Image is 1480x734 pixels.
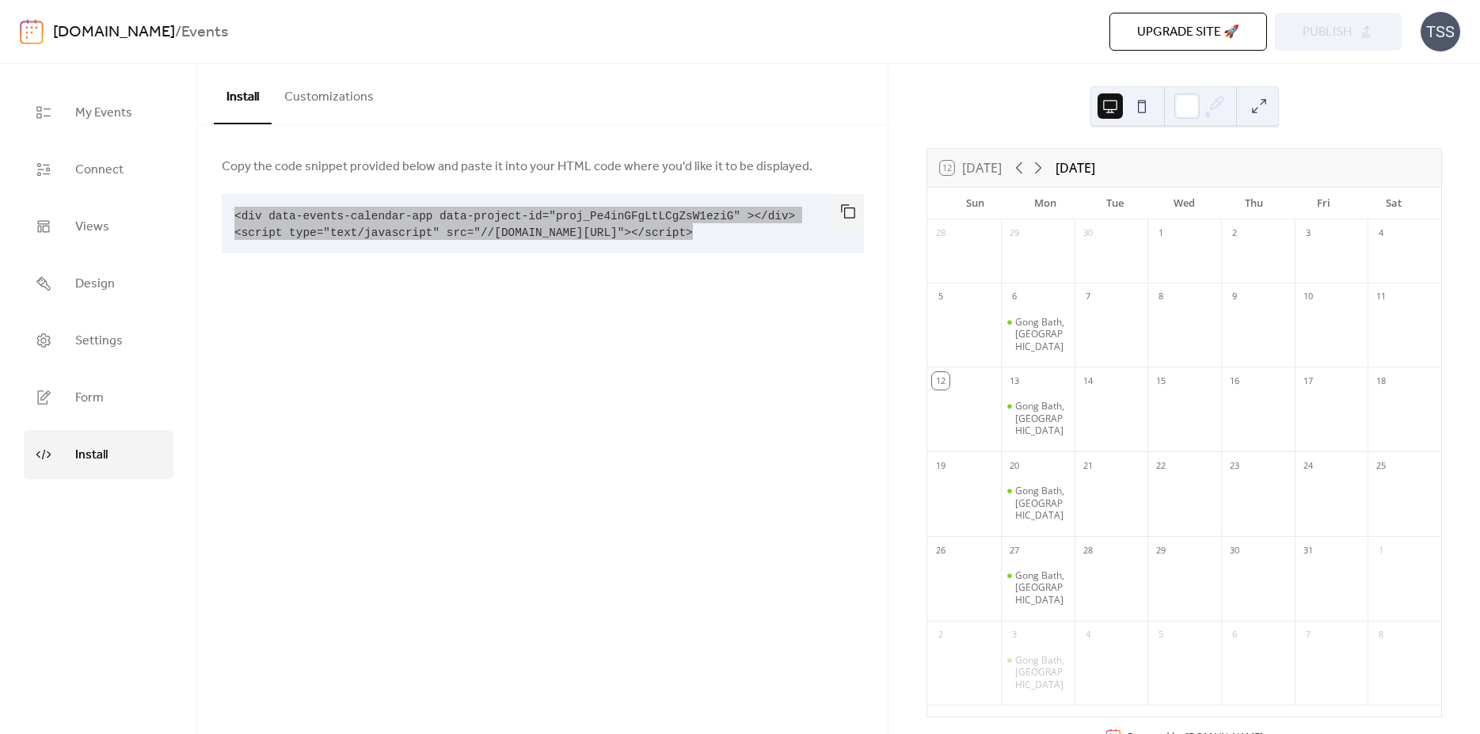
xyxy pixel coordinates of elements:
[20,19,44,44] img: logo
[242,226,283,239] span: script
[24,430,173,479] a: Install
[24,202,173,251] a: Views
[1226,225,1243,242] div: 2
[24,259,173,308] a: Design
[624,226,631,239] span: >
[330,226,433,239] span: text/javascript
[1152,626,1170,644] div: 5
[1299,372,1317,390] div: 17
[1006,288,1023,306] div: 6
[1001,316,1075,353] div: Gong Bath, Cambridge
[1001,654,1075,691] div: Gong Bath, Cambridge
[75,272,115,297] span: Design
[932,626,949,644] div: 2
[75,386,104,411] span: Form
[24,373,173,422] a: Form
[733,210,740,222] span: "
[1219,188,1289,219] div: Thu
[1152,457,1170,474] div: 22
[474,226,481,239] span: "
[1015,485,1068,522] div: Gong Bath, [GEOGRAPHIC_DATA]
[1079,288,1097,306] div: 7
[1079,372,1097,390] div: 14
[1226,372,1243,390] div: 16
[932,372,949,390] div: 12
[317,226,324,239] span: =
[1372,457,1390,474] div: 25
[268,210,432,222] span: data-events-calendar-app
[932,225,949,242] div: 28
[754,210,767,222] span: </
[75,329,123,354] span: Settings
[1299,225,1317,242] div: 3
[1006,542,1023,559] div: 27
[1006,457,1023,474] div: 20
[940,188,1010,219] div: Sun
[1372,288,1390,306] div: 11
[618,226,625,239] span: "
[1150,188,1219,219] div: Wed
[242,210,262,222] span: div
[24,88,173,137] a: My Events
[549,210,556,222] span: "
[1372,542,1390,559] div: 1
[1226,288,1243,306] div: 9
[932,542,949,559] div: 26
[1299,288,1317,306] div: 10
[1152,372,1170,390] div: 15
[1079,542,1097,559] div: 28
[432,226,439,239] span: "
[75,158,124,183] span: Connect
[1079,626,1097,644] div: 4
[1109,13,1267,51] button: Upgrade site 🚀
[1372,225,1390,242] div: 4
[1001,485,1075,522] div: Gong Bath, Cambridge
[556,210,734,222] span: proj_Pe4inGFgLtLCgZsW1eziG
[1010,188,1079,219] div: Mon
[272,64,386,123] button: Customizations
[234,226,242,239] span: <
[75,443,108,468] span: Install
[1152,288,1170,306] div: 8
[1137,23,1239,42] span: Upgrade site 🚀
[1001,569,1075,607] div: Gong Bath, Cambridge
[1015,316,1068,353] div: Gong Bath, [GEOGRAPHIC_DATA]
[1056,158,1095,177] div: [DATE]
[542,210,550,222] span: =
[222,158,812,177] span: Copy the code snippet provided below and paste it into your HTML code where you'd like it to be d...
[748,210,755,222] span: >
[789,210,796,222] span: >
[1015,654,1068,691] div: Gong Bath, [GEOGRAPHIC_DATA]
[1152,542,1170,559] div: 29
[1006,225,1023,242] div: 29
[1015,400,1068,437] div: Gong Bath, [GEOGRAPHIC_DATA]
[768,210,789,222] span: div
[1006,372,1023,390] div: 13
[1226,626,1243,644] div: 6
[932,288,949,306] div: 5
[1372,372,1390,390] div: 18
[181,17,228,48] b: Events
[1006,626,1023,644] div: 3
[1079,457,1097,474] div: 21
[1299,457,1317,474] div: 24
[234,210,242,222] span: <
[1372,626,1390,644] div: 8
[439,210,542,222] span: data-project-id
[631,226,645,239] span: </
[53,17,175,48] a: [DOMAIN_NAME]
[447,226,467,239] span: src
[24,145,173,194] a: Connect
[214,64,272,124] button: Install
[1359,188,1429,219] div: Sat
[645,226,686,239] span: script
[75,215,109,240] span: Views
[1226,457,1243,474] div: 23
[1226,542,1243,559] div: 30
[75,101,132,126] span: My Events
[1421,12,1460,51] div: TSS
[289,226,317,239] span: type
[1299,542,1317,559] div: 31
[467,226,474,239] span: =
[175,17,181,48] b: /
